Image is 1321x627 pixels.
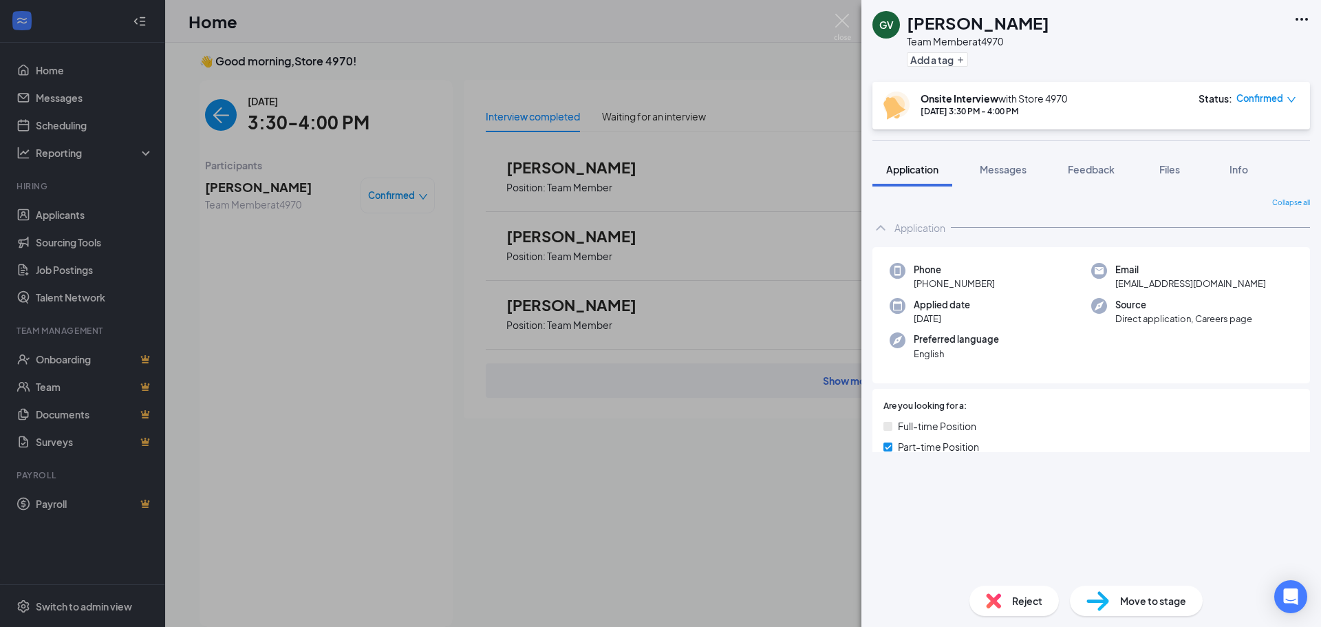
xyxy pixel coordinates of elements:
[898,418,976,434] span: Full-time Position
[921,105,1067,117] div: [DATE] 3:30 PM - 4:00 PM
[914,332,999,346] span: Preferred language
[879,18,894,32] div: GV
[1293,11,1310,28] svg: Ellipses
[1236,92,1283,105] span: Confirmed
[883,400,967,413] span: Are you looking for a:
[1274,580,1307,613] div: Open Intercom Messenger
[1159,163,1180,176] span: Files
[1115,263,1266,277] span: Email
[980,163,1027,176] span: Messages
[1068,163,1115,176] span: Feedback
[1115,277,1266,290] span: [EMAIL_ADDRESS][DOMAIN_NAME]
[1120,593,1186,608] span: Move to stage
[1272,198,1310,209] span: Collapse all
[914,347,999,361] span: English
[1012,593,1042,608] span: Reject
[872,220,889,236] svg: ChevronUp
[886,163,938,176] span: Application
[1199,92,1232,105] div: Status :
[907,11,1049,34] h1: [PERSON_NAME]
[914,312,970,326] span: [DATE]
[914,263,995,277] span: Phone
[898,439,979,454] span: Part-time Position
[921,92,998,105] b: Onsite Interview
[907,52,968,67] button: PlusAdd a tag
[914,298,970,312] span: Applied date
[1115,298,1252,312] span: Source
[1115,312,1252,326] span: Direct application, Careers page
[907,34,1049,48] div: Team Member at 4970
[1229,163,1248,176] span: Info
[921,92,1067,105] div: with Store 4970
[914,277,995,290] span: [PHONE_NUMBER]
[956,56,965,64] svg: Plus
[1287,95,1296,105] span: down
[894,221,945,235] div: Application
